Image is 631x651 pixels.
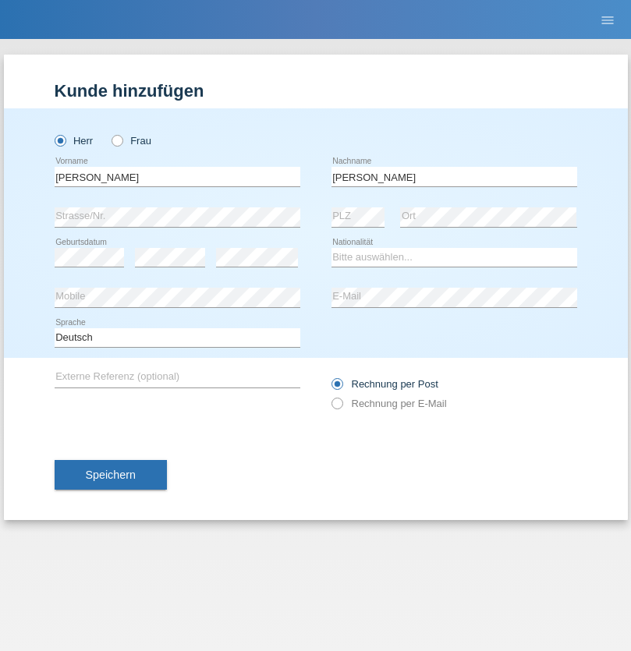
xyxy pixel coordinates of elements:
input: Rechnung per Post [331,378,342,398]
h1: Kunde hinzufügen [55,81,577,101]
input: Rechnung per E-Mail [331,398,342,417]
a: menu [592,15,623,24]
label: Frau [112,135,151,147]
label: Rechnung per E-Mail [331,398,447,409]
input: Herr [55,135,65,145]
span: Speichern [86,469,136,481]
i: menu [600,12,615,28]
label: Herr [55,135,94,147]
input: Frau [112,135,122,145]
label: Rechnung per Post [331,378,438,390]
button: Speichern [55,460,167,490]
